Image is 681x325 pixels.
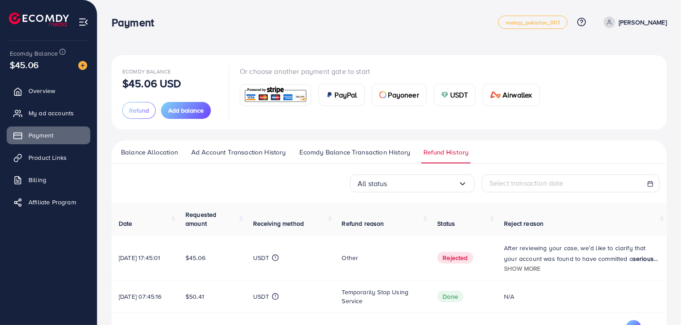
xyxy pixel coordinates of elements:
p: After reviewing your case, we’d like to clarify that your account was found to have committed a o... [504,243,660,264]
img: card [441,91,448,98]
span: Refund History [423,147,468,157]
span: Airwallex [503,89,532,100]
span: Refund [129,106,149,115]
span: Date [119,219,133,228]
span: Select transaction date [489,178,564,188]
span: PayPal [335,89,357,100]
span: Done [437,291,463,302]
span: Other [342,253,359,262]
span: [DATE] 17:45:01 [119,253,160,262]
img: card [326,91,333,98]
span: Balance Allocation [121,147,178,157]
iframe: Chat [643,285,674,318]
span: Rejected [437,252,473,264]
span: Product Links [28,153,67,162]
div: Search for option [350,175,475,192]
span: Ecomdy Balance [122,68,171,75]
p: USDT [253,291,270,302]
img: logo [9,12,69,26]
span: Affiliate Program [28,198,76,207]
span: Ecomdy Balance Transaction History [299,147,410,157]
a: cardPayPal [318,84,365,106]
span: [DATE] 07:45:16 [119,292,161,301]
span: Receiving method [253,219,304,228]
span: N/A [504,292,514,301]
img: card [490,91,501,98]
span: $45.06 [10,58,39,71]
span: USDT [450,89,468,100]
a: card [240,84,311,106]
span: $50.41 [185,292,204,301]
input: Search for option [387,177,458,191]
a: Overview [7,82,90,100]
a: [PERSON_NAME] [600,16,667,28]
h3: Payment [112,16,161,29]
span: Payoneer [388,89,419,100]
img: image [78,61,87,70]
a: Affiliate Program [7,193,90,211]
span: Status [437,219,455,228]
span: Reject reason [504,219,544,228]
span: Billing [28,175,46,184]
span: $45.06 [185,253,206,262]
span: My ad accounts [28,109,74,118]
span: metap_pakistan_001 [506,20,560,25]
p: Or choose another payment gate to start [240,66,547,77]
a: cardAirwallex [483,84,540,106]
a: cardUSDT [434,84,476,106]
img: card [379,91,387,98]
button: Refund [122,102,156,119]
a: cardPayoneer [372,84,427,106]
a: Billing [7,171,90,189]
span: Overview [28,86,55,95]
a: Payment [7,126,90,144]
span: Add balance [168,106,204,115]
span: Requested amount [185,210,216,228]
p: [PERSON_NAME] [619,17,667,28]
span: Ecomdy Balance [10,49,58,58]
img: menu [78,17,89,27]
span: Temporarily stop using service [342,288,409,305]
p: $45.06 USD [122,78,181,89]
span: Show more [504,264,540,272]
span: Refund reason [342,219,384,228]
img: card [243,85,308,105]
a: Product Links [7,149,90,167]
p: USDT [253,252,270,263]
button: Add balance [161,102,211,119]
span: Payment [28,131,53,140]
span: All status [358,177,387,191]
a: My ad accounts [7,104,90,122]
span: Ad Account Transaction History [191,147,286,157]
a: metap_pakistan_001 [498,16,568,29]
